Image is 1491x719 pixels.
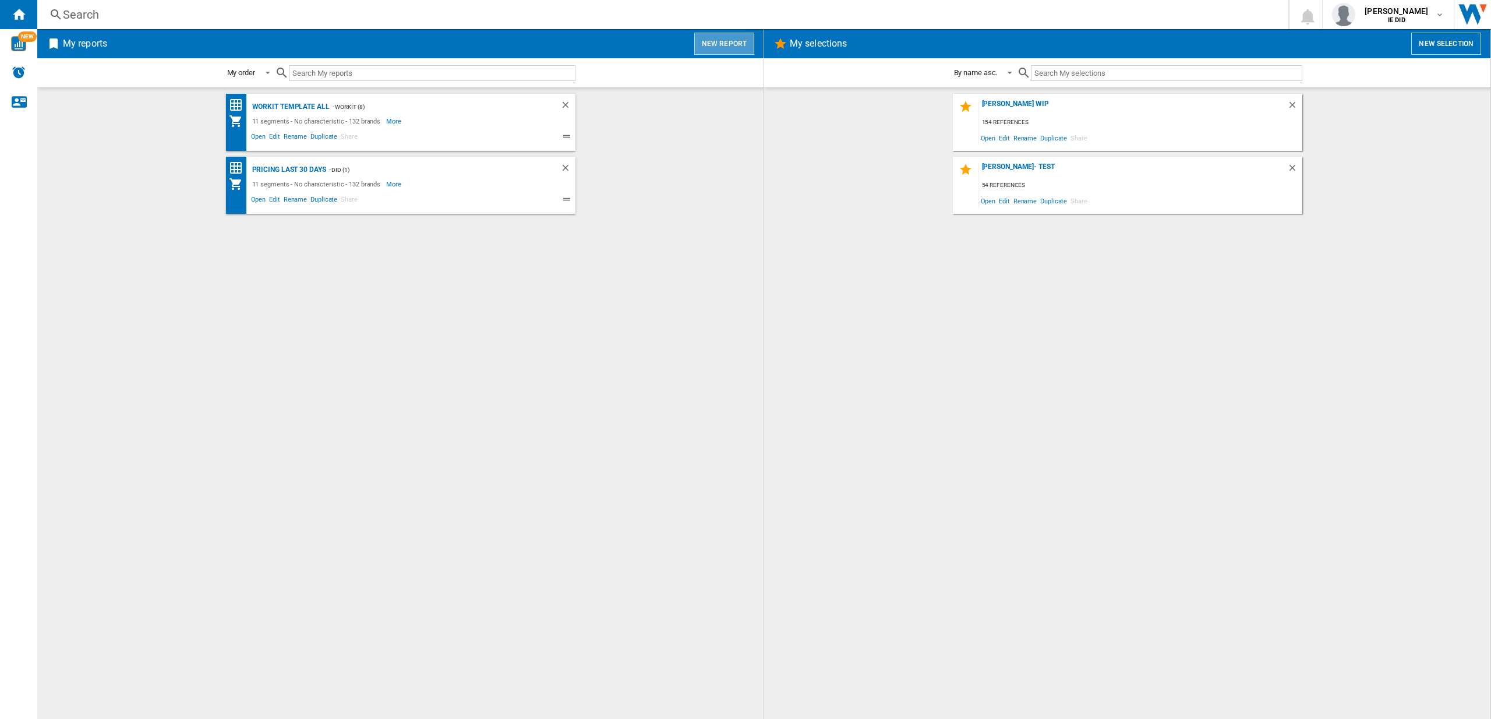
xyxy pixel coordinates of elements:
div: [PERSON_NAME]- Test [979,163,1287,178]
b: IE DID [1388,16,1405,24]
span: Share [1069,193,1089,209]
div: 54 references [979,178,1302,193]
span: Edit [267,194,282,208]
div: My order [227,68,255,77]
span: Edit [267,131,282,145]
span: Open [979,193,998,209]
div: Pricing Last 30 days [249,163,326,177]
input: Search My reports [289,65,575,81]
span: Duplicate [309,131,339,145]
span: Share [339,131,359,145]
div: 11 segments - No characteristic - 132 brands [249,114,387,128]
img: wise-card.svg [11,36,26,51]
span: Open [979,130,998,146]
span: Edit [997,193,1012,209]
h2: My selections [787,33,849,55]
span: Open [249,131,268,145]
span: Duplicate [309,194,339,208]
div: - Workit (8) [330,100,537,114]
span: More [386,177,403,191]
span: Share [1069,130,1089,146]
span: More [386,114,403,128]
div: Price Matrix [229,161,249,175]
span: Duplicate [1038,130,1069,146]
div: Search [63,6,1258,23]
div: Price Matrix [229,98,249,112]
div: My Assortment [229,114,249,128]
div: 154 references [979,115,1302,130]
button: New report [694,33,754,55]
div: Workit Template All [249,100,330,114]
div: 11 segments - No characteristic - 132 brands [249,177,387,191]
span: Duplicate [1038,193,1069,209]
div: Delete [560,100,575,114]
div: Delete [560,163,575,177]
img: alerts-logo.svg [12,65,26,79]
span: Rename [282,194,309,208]
span: Rename [282,131,309,145]
div: - DID (1) [326,163,537,177]
div: [PERSON_NAME] WIP [979,100,1287,115]
div: By name asc. [954,68,998,77]
span: Rename [1012,193,1038,209]
span: [PERSON_NAME] [1365,5,1428,17]
div: Delete [1287,100,1302,115]
span: Rename [1012,130,1038,146]
button: New selection [1411,33,1481,55]
span: Edit [997,130,1012,146]
span: NEW [18,31,37,42]
span: Share [339,194,359,208]
span: Open [249,194,268,208]
input: Search My selections [1031,65,1302,81]
img: profile.jpg [1332,3,1355,26]
div: My Assortment [229,177,249,191]
div: Delete [1287,163,1302,178]
h2: My reports [61,33,109,55]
